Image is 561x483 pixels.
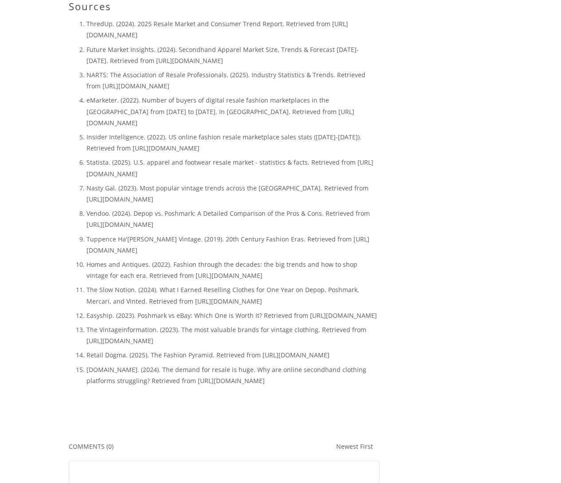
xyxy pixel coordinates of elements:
[86,324,380,346] p: The Vintageinformation. (2023). The most valuable brands for vintage clothing. Retrieved from [UR...
[86,95,380,128] p: eMarketer. (2022). Number of buyers of digital resale fashion marketplaces in the [GEOGRAPHIC_DAT...
[107,410,132,419] div: Share
[86,284,380,306] p: The Slow Notion. (2024). What I Earned Reselling Clothes for One Year on Depop, Poshmark, Mercari...
[86,69,380,91] p: NARTS: The Association of Resale Professionals. (2025). Industry Statistics & Trends. Retrieved f...
[86,44,380,66] p: Future Market Insights. (2024). Secondhand Apparel Market Size, Trends & Forecast [DATE]-[DATE]. ...
[86,310,380,321] p: Easyship. (2023). Poshmark vs eBay: Which One is Worth It? Retrieved from [URL][DOMAIN_NAME]
[86,259,380,281] p: Homes and Antiques. (2022). Fashion through the decades: the big trends and how to shop vintage f...
[86,349,380,360] p: Retail Dogma. (2025). The Fashion Pyramid. Retrieved from [URL][DOMAIN_NAME]
[69,442,114,451] span: Comments (0)
[86,182,380,205] p: Nasty Gal. (2023). Most popular vintage trends across the [GEOGRAPHIC_DATA]. Retrieved from [URL]...
[86,131,380,154] p: Insider Intelligence. (2022). US online fashion resale marketplace sales stats ([DATE]-[DATE]). R...
[86,234,380,256] p: Tuppence Ha'[PERSON_NAME] Vintage. (2019). 20th Century Fashion Eras. Retrieved from [URL][DOMAIN...
[86,364,380,386] p: [DOMAIN_NAME]. (2024). The demand for resale is huge. Why are online secondhand clothing platform...
[69,410,98,418] span: 0 Likes
[86,18,380,40] p: ThredUp. (2024). 2025 Resale Market and Consumer Trend Report. Retrieved from [URL][DOMAIN_NAME]
[86,208,380,230] p: Vendoo. (2024). Depop vs. Poshmark: A Detailed Comparison of the Pros & Cons. Retrieved from [URL...
[69,0,380,12] h2: Sources
[86,157,380,179] p: Statista. (2025). U.S. apparel and footwear resale market - statistics & facts. Retrieved from [U...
